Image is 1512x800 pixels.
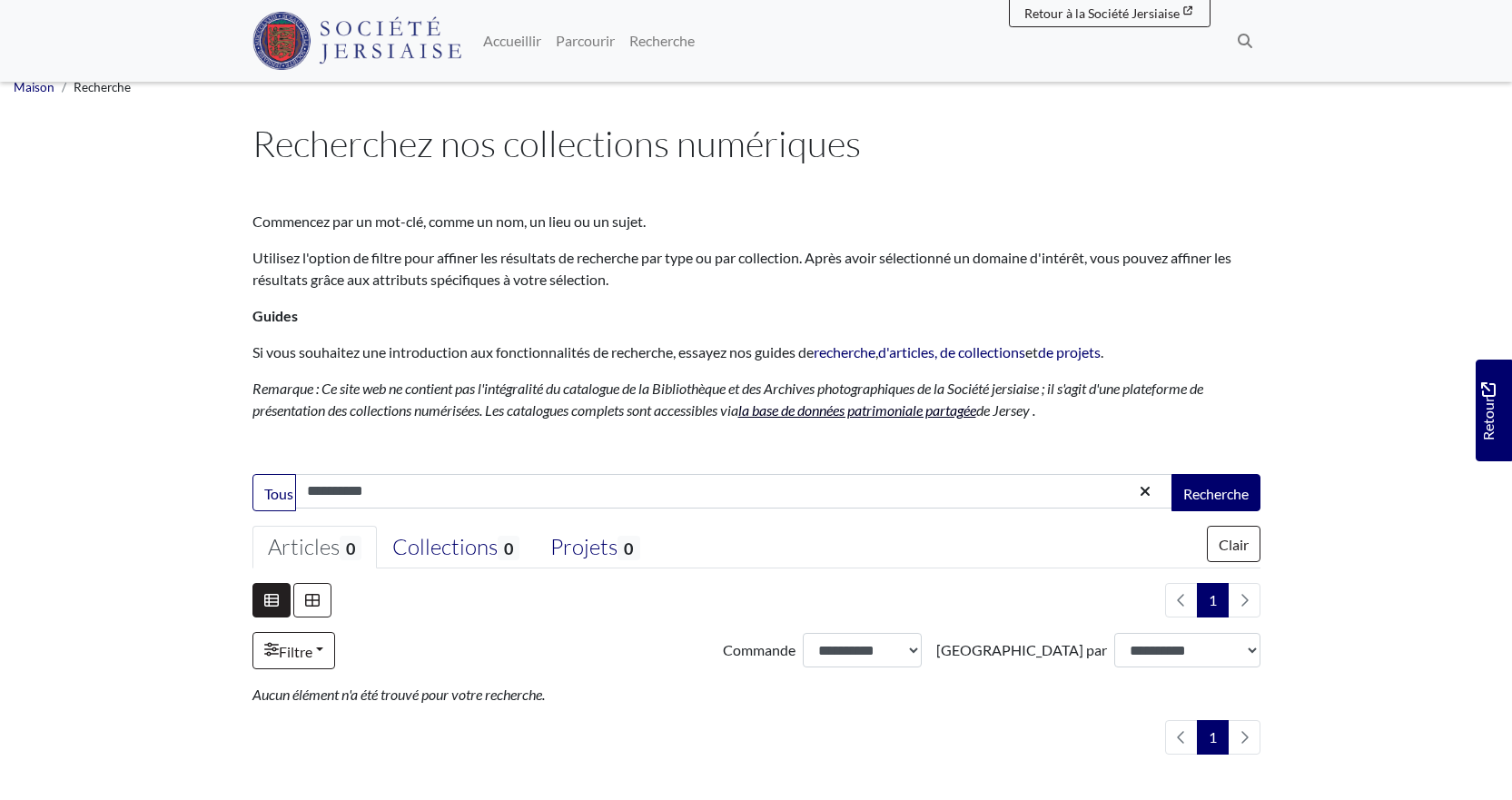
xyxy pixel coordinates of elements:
[476,23,548,59] a: Accueillir
[252,343,814,360] font: Si vous souhaitez une introduction aux fonctionnalités de recherche, essayez nos guides de
[1197,720,1229,755] span: Aller à la page 1
[1025,343,1038,360] font: et
[74,80,131,94] font: Recherche
[483,32,541,49] font: Accueillir
[252,474,296,511] button: Tous
[1207,526,1260,563] button: Clair
[738,401,976,419] a: la base de données patrimoniale partagée
[252,7,462,74] a: Logo de la Société Jersiaise
[878,343,1025,360] a: d'articles, de collections
[550,533,618,560] font: Projets
[252,212,646,230] font: Commencez par un mot-clé, comme un nom, un lieu ou un sujet.
[622,23,702,59] a: Recherche
[875,343,878,360] font: ,
[1197,583,1229,617] span: Aller à la page 1
[1165,583,1198,617] li: Page précédente
[1101,343,1103,360] font: .
[504,538,513,558] font: 0
[252,121,861,165] font: Recherchez nos collections numériques
[1171,474,1260,511] button: Recherche
[1476,360,1512,461] a: Souhaitez-vous donner votre avis ?
[1024,5,1180,21] font: Retour à la Société Jersiaise
[1183,485,1249,502] font: Recherche
[252,686,545,703] font: Aucun élément n'a été trouvé pour votre recherche.
[556,32,615,49] font: Parcourir
[624,538,633,558] font: 0
[814,343,875,360] a: recherche
[14,80,54,94] a: Maison
[1219,536,1249,553] font: Clair
[1038,343,1101,360] a: de projets
[1158,583,1260,617] nav: pagination
[723,641,796,658] font: Commande
[1158,720,1260,755] nav: pagination
[252,632,335,669] a: Filtre
[252,380,1203,419] font: Remarque : Ce site web ne contient pas l'intégralité du catalogue de la Bibliothèque et des Archi...
[295,474,1173,509] input: Entrez un ou plusieurs termes de recherche...
[252,249,1231,288] font: Utilisez l'option de filtre pour affiner les résultats de recherche par type ou par collection. A...
[264,485,293,502] font: Tous
[548,23,622,59] a: Parcourir
[346,538,355,558] font: 0
[936,641,1107,658] font: [GEOGRAPHIC_DATA] par
[629,32,695,49] font: Recherche
[1209,728,1217,746] font: 1
[1209,591,1217,608] font: 1
[976,401,1035,419] font: de Jersey .
[252,12,462,70] img: Société Jersiaise
[392,533,498,560] font: Collections
[1479,397,1497,440] font: Retour
[252,307,298,324] font: Guides
[268,533,340,560] font: Articles
[1165,720,1198,755] li: Page précédente
[279,643,312,660] font: Filtre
